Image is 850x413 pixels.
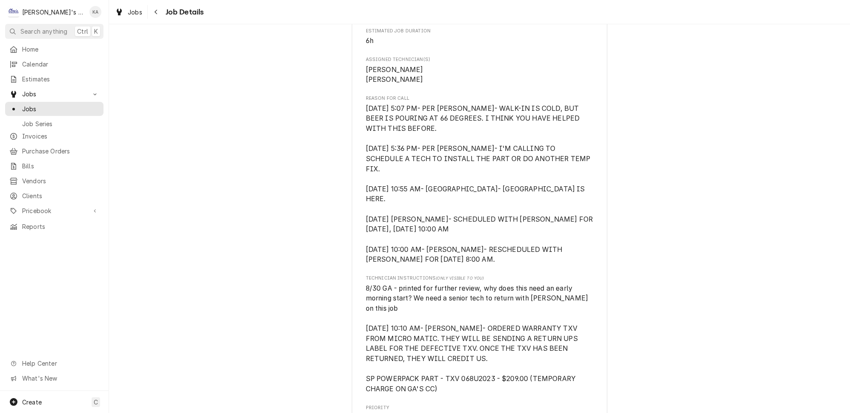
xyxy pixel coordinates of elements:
span: 8/30 GA - printed for further review, why does this need an early morning start? We need a senior... [366,284,590,393]
span: 6h [366,37,373,45]
span: Clients [22,191,99,200]
a: Calendar [5,57,103,71]
div: C [8,6,20,18]
a: Job Series [5,117,103,131]
span: What's New [22,374,98,383]
span: Search anything [20,27,67,36]
a: Invoices [5,129,103,143]
button: Navigate back [149,5,163,19]
a: Jobs [5,102,103,116]
a: Home [5,42,103,56]
span: Vendors [22,176,99,185]
span: Bills [22,162,99,170]
div: Reason For Call [366,95,594,264]
span: Job Details [163,6,204,18]
div: Korey Austin's Avatar [89,6,101,18]
span: Invoices [22,132,99,141]
span: [DATE] 5:07 PM- PER [PERSON_NAME]- WALK-IN IS COLD, BUT BEER IS POURING AT 66 DEGREES. I THINK YO... [366,104,595,263]
div: [object Object] [366,275,594,394]
a: Go to What's New [5,371,103,385]
span: Technician Instructions [366,275,594,282]
a: Go to Pricebook [5,204,103,218]
span: Help Center [22,359,98,368]
button: Search anythingCtrlK [5,24,103,39]
div: Assigned Technician(s) [366,56,594,85]
span: Reason For Call [366,95,594,102]
span: Ctrl [77,27,88,36]
a: Bills [5,159,103,173]
span: K [94,27,98,36]
span: Home [22,45,99,54]
span: C [94,398,98,407]
a: Go to Help Center [5,356,103,370]
span: Priority [366,404,594,411]
span: [PERSON_NAME] [366,75,423,84]
a: Vendors [5,174,103,188]
a: Jobs [112,5,146,19]
span: Create [22,399,42,406]
a: Purchase Orders [5,144,103,158]
span: Pricebook [22,206,86,215]
span: Jobs [22,104,99,113]
div: Estimated Job Duration [366,28,594,46]
span: Estimated Job Duration [366,28,594,35]
span: Job Series [22,119,99,128]
span: Reason For Call [366,104,594,265]
span: [PERSON_NAME] [366,66,423,74]
span: [object Object] [366,283,594,394]
a: Clients [5,189,103,203]
span: Jobs [128,8,142,17]
span: Estimates [22,75,99,84]
span: (Only Visible to You) [436,276,484,280]
a: Reports [5,219,103,234]
span: Reports [22,222,99,231]
span: Assigned Technician(s) [366,56,594,63]
span: Calendar [22,60,99,69]
span: Purchase Orders [22,147,99,156]
div: Clay's Refrigeration's Avatar [8,6,20,18]
a: Estimates [5,72,103,86]
div: KA [89,6,101,18]
span: Estimated Job Duration [366,36,594,46]
div: [PERSON_NAME]'s Refrigeration [22,8,85,17]
a: Go to Jobs [5,87,103,101]
span: Jobs [22,90,86,98]
span: Assigned Technician(s) [366,65,594,85]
